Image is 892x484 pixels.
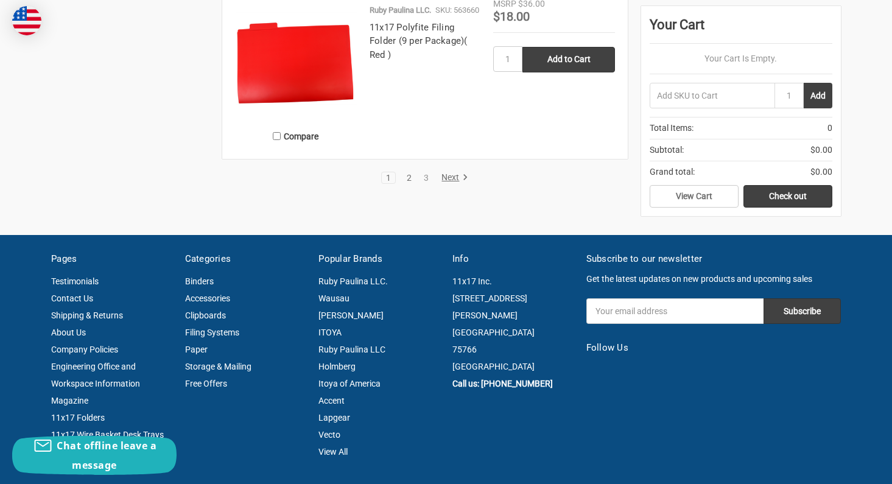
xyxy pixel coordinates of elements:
a: Shipping & Returns [51,310,123,320]
h5: Popular Brands [318,252,440,266]
a: 11x17 Folders [51,413,105,423]
a: Testimonials [51,276,99,286]
a: Ruby Paulina LLC. [318,276,388,286]
a: Filing Systems [185,328,239,337]
input: Add SKU to Cart [650,83,774,108]
span: Chat offline leave a message [57,439,156,472]
a: View All [318,447,348,457]
input: Subscribe [764,298,841,324]
a: Contact Us [51,293,93,303]
a: Ruby Paulina LLC [318,345,385,354]
a: Company Policies [51,345,118,354]
div: Your Cart [650,15,832,44]
input: Add to Cart [522,47,615,72]
a: About Us [51,328,86,337]
p: Get the latest updates on new products and upcoming sales [586,273,841,286]
h5: Categories [185,252,306,266]
a: 11x17 Wire Basket Desk Trays [51,430,164,440]
a: 3 [420,174,433,182]
a: Wausau [318,293,349,303]
a: Check out [743,185,832,208]
span: Subtotal: [650,144,684,156]
h5: Pages [51,252,172,266]
a: 1 [382,174,395,182]
span: Total Items: [650,122,694,135]
a: [PERSON_NAME] [318,310,384,320]
label: Compare [235,126,357,146]
input: Compare [273,132,281,140]
h5: Subscribe to our newsletter [586,252,841,266]
p: Ruby Paulina LLC. [370,4,431,16]
a: Call us: [PHONE_NUMBER] [452,379,553,388]
span: Grand total: [650,166,695,178]
p: SKU: 563660 [435,4,479,16]
address: 11x17 Inc. [STREET_ADDRESS][PERSON_NAME] [GEOGRAPHIC_DATA] 75766 [GEOGRAPHIC_DATA] [452,273,574,375]
a: Binders [185,276,214,286]
button: Add [804,83,832,108]
a: Clipboards [185,310,226,320]
a: 11x17 Polyfite Filing Folder (9 per Package)( Red ) [370,22,468,60]
a: Itoya of America [318,379,381,388]
a: Holmberg [318,362,356,371]
input: Your email address [586,298,764,324]
span: $0.00 [810,166,832,178]
span: 0 [827,122,832,135]
button: Chat offline leave a message [12,436,177,475]
a: ITOYA [318,328,342,337]
a: Accessories [185,293,230,303]
p: Your Cart Is Empty. [650,52,832,65]
a: Vecto [318,430,340,440]
h5: Info [452,252,574,266]
img: duty and tax information for United States [12,6,41,35]
a: Engineering Office and Workspace Information Magazine [51,362,140,405]
a: Next [437,172,468,183]
a: View Cart [650,185,739,208]
a: 2 [402,174,416,182]
a: Storage & Mailing [185,362,251,371]
a: Lapgear [318,413,350,423]
a: Accent [318,396,345,405]
a: Paper [185,345,208,354]
a: Free Offers [185,379,227,388]
span: $0.00 [810,144,832,156]
span: $18.00 [493,9,530,24]
h5: Follow Us [586,341,841,355]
